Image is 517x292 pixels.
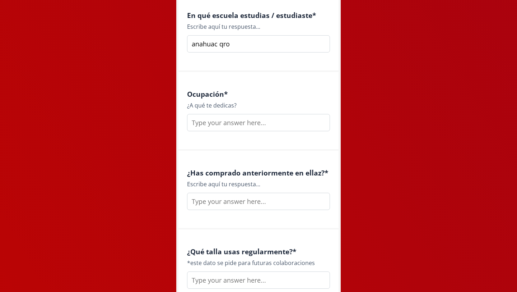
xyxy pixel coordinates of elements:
[187,11,330,19] h4: En qué escuela estudias / estudiaste *
[187,22,330,31] div: Escribe aquí tu respuesta...
[187,101,330,110] div: ¿A qué te dedicas?
[187,259,330,267] div: *este dato se pide para futuras colaboraciones
[187,90,330,98] h4: Ocupación *
[187,180,330,188] div: Escribe aquí tu respuesta...
[187,247,330,256] h4: ¿Qué talla usas regularmente? *
[187,169,330,177] h4: ¿Has comprado anteriormente en ellaz? *
[187,272,330,289] input: Type your answer here...
[187,193,330,210] input: Type your answer here...
[187,35,330,53] input: Type your answer here...
[187,114,330,131] input: Type your answer here...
